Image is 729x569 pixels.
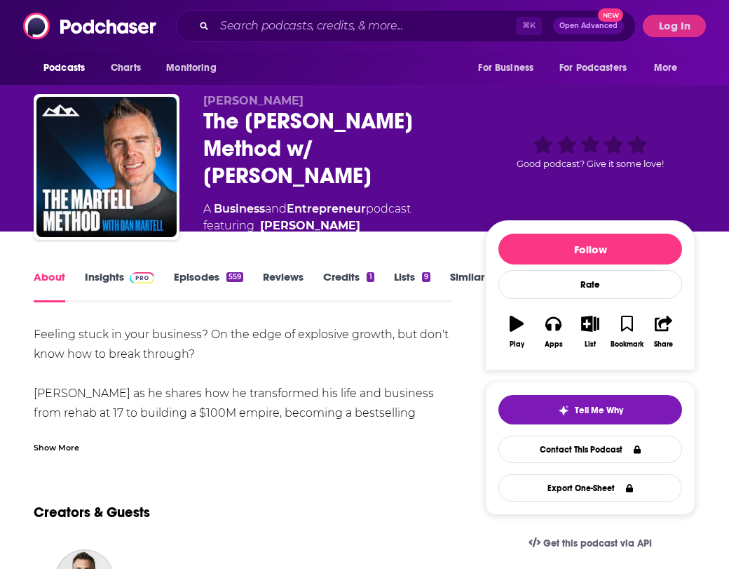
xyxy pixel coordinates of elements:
a: InsightsPodchaser Pro [85,270,154,302]
span: Podcasts [43,58,85,78]
button: Follow [498,234,682,265]
div: Good podcast? Give it some love! [485,94,695,209]
div: A podcast [203,201,411,234]
button: Log In [643,15,706,37]
a: Lists9 [394,270,430,302]
div: Share [654,340,673,349]
span: Charts [111,58,141,78]
button: Open AdvancedNew [553,18,624,34]
span: More [654,58,678,78]
input: Search podcasts, credits, & more... [214,15,516,37]
button: Play [498,307,535,357]
span: Good podcast? Give it some love! [517,159,664,169]
button: Apps [535,307,571,357]
a: Creators & Guests [34,504,150,521]
a: Reviews [263,270,304,302]
img: Podchaser Pro [130,272,154,283]
div: Rate [498,270,682,299]
a: Episodes559 [174,270,243,302]
img: Podchaser - Follow, Share and Rate Podcasts [23,13,158,39]
span: Get this podcast via API [543,537,652,549]
button: Bookmark [608,307,645,357]
span: Open Advanced [559,22,618,29]
a: Charts [102,55,149,81]
span: For Business [478,58,533,78]
a: About [34,270,65,302]
div: List [585,340,596,349]
a: Entrepreneur [287,202,366,215]
div: 1 [367,272,374,282]
a: Dan Martell [260,217,360,234]
button: open menu [550,55,647,81]
a: Credits1 [323,270,374,302]
span: New [598,8,623,22]
span: ⌘ K [516,17,542,35]
a: Similar [450,270,484,302]
a: Get this podcast via API [517,526,663,561]
span: Tell Me Why [575,405,623,416]
img: The Martell Method w/ Dan Martell [36,97,177,237]
span: and [265,202,287,215]
button: Share [646,307,682,357]
button: Export One-Sheet [498,474,682,502]
span: featuring [203,217,411,234]
div: Apps [545,340,563,349]
a: Contact This Podcast [498,436,682,463]
div: Play [510,340,524,349]
img: tell me why sparkle [558,405,569,416]
span: For Podcasters [559,58,627,78]
span: [PERSON_NAME] [203,94,304,107]
button: List [572,307,608,357]
button: open menu [156,55,234,81]
div: Search podcasts, credits, & more... [176,10,636,42]
button: open menu [468,55,551,81]
a: Business [214,202,265,215]
div: Bookmark [611,340,643,349]
button: open menu [34,55,103,81]
div: 559 [226,272,243,282]
div: 9 [422,272,430,282]
span: Monitoring [166,58,216,78]
button: tell me why sparkleTell Me Why [498,395,682,424]
button: open menu [644,55,695,81]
